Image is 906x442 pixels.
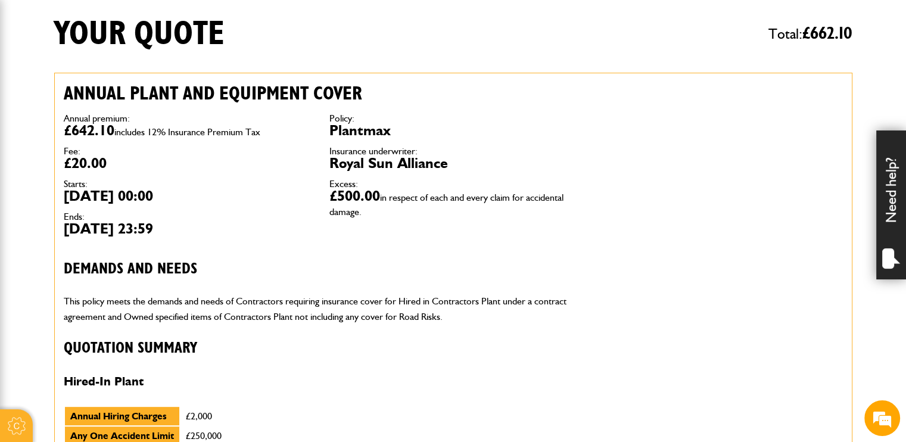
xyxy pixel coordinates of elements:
[64,294,577,324] p: This policy meets the demands and needs of Contractors requiring insurance cover for Hired in Con...
[114,126,260,138] span: includes 12% Insurance Premium Tax
[329,192,563,217] span: in respect of each and every claim for accidental damage.
[38,66,68,83] img: d_20077148190_company_1631870298795_20077148190
[64,406,180,427] td: Annual Hiring Charges
[64,374,577,389] h4: Hired-In Plant
[329,114,577,123] dt: Policy:
[54,14,225,54] h1: Your quote
[64,147,312,156] dt: Fee:
[13,66,31,83] div: Navigation go back
[180,406,228,427] td: £2,000
[768,20,852,48] span: Total:
[329,179,577,189] dt: Excess:
[329,156,577,170] dd: Royal Sun Alliance
[15,216,217,337] textarea: Type your message and hit 'Enter'
[195,6,224,35] div: Minimize live chat window
[64,340,577,358] h3: Quotation Summary
[64,179,312,189] dt: Starts:
[64,212,312,222] dt: Ends:
[15,145,217,172] input: Enter your email address
[876,130,906,279] div: Need help?
[64,156,312,170] dd: £20.00
[64,82,577,105] h2: Annual plant and equipment cover
[329,147,577,156] dt: Insurance underwriter:
[64,222,312,236] dd: [DATE] 23:59
[64,114,312,123] dt: Annual premium:
[80,67,218,82] div: Chat with us now
[329,189,577,217] dd: £500.00
[15,110,217,136] input: Enter your last name
[15,180,217,207] input: Enter your phone number
[329,123,577,138] dd: Plantmax
[64,260,577,279] h3: Demands and needs
[810,25,852,42] span: 662.10
[802,25,852,42] span: £
[162,348,216,364] em: Start Chat
[64,189,312,203] dd: [DATE] 00:00
[64,123,312,138] dd: £642.10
